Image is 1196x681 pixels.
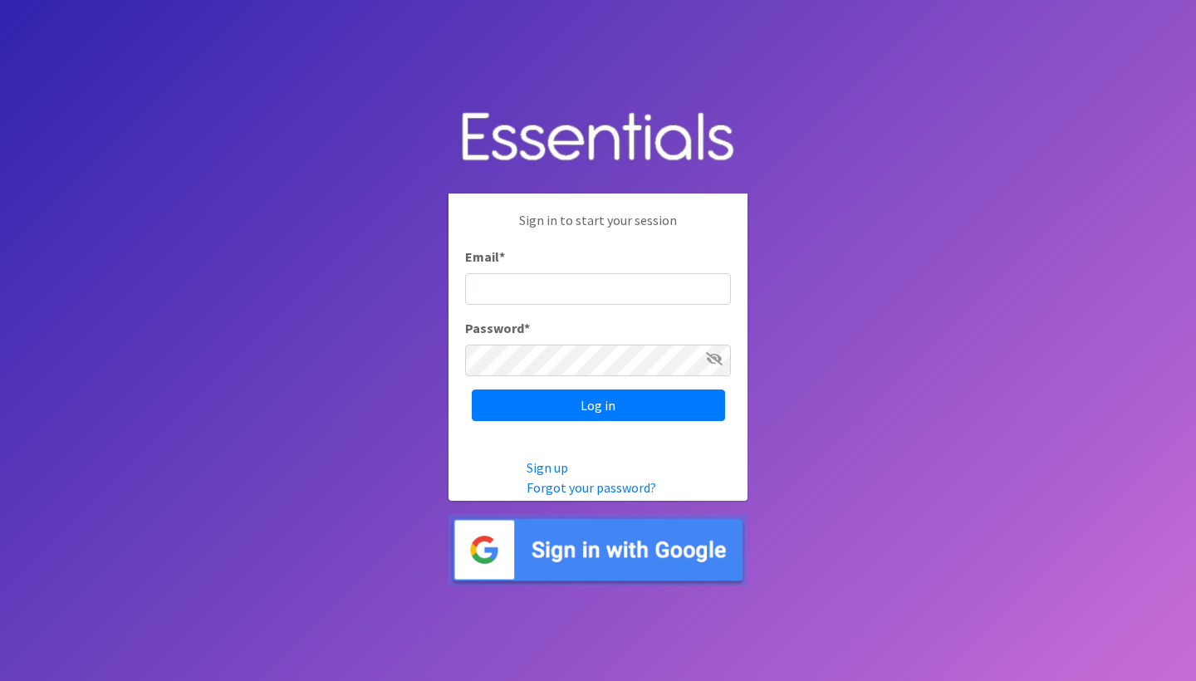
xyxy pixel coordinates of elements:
label: Password [465,318,530,338]
img: Sign in with Google [448,514,747,586]
p: Sign in to start your session [465,210,731,247]
a: Forgot your password? [527,479,656,496]
abbr: required [499,248,505,265]
a: Sign up [527,459,568,476]
abbr: required [524,320,530,336]
label: Email [465,247,505,267]
input: Log in [472,389,725,421]
img: Human Essentials [448,96,747,181]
